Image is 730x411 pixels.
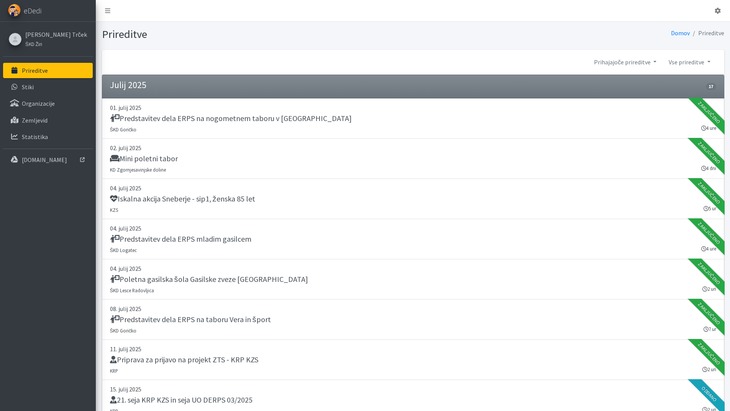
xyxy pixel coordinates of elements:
h5: Predstavitev dela ERPS na nogometnem taboru v [GEOGRAPHIC_DATA] [110,114,352,123]
p: 01. julij 2025 [110,103,716,112]
span: 17 [706,83,716,90]
a: [DOMAIN_NAME] [3,152,93,167]
a: 01. julij 2025 Predstavitev dela ERPS na nogometnem taboru v [GEOGRAPHIC_DATA] ŠKD Goričko 4 ure ... [102,98,724,139]
a: 04. julij 2025 Poletna gasilska šola Gasilske zveze [GEOGRAPHIC_DATA] ŠKD Lesce Radovljica 2 uri ... [102,259,724,300]
a: Zemljevid [3,113,93,128]
p: 04. julij 2025 [110,183,716,193]
p: Statistika [22,133,48,141]
h5: Predstavitev dela ERPS mladim gasilcem [110,234,251,244]
h5: Poletna gasilska šola Gasilske zveze [GEOGRAPHIC_DATA] [110,275,308,284]
p: [DOMAIN_NAME] [22,156,67,164]
a: Prihajajoče prireditve [588,54,663,70]
a: Prireditve [3,63,93,78]
h5: Predstavitev dela ERPS na taboru Vera in šport [110,315,271,324]
small: KD Zgornjesavinjske doline [110,167,166,173]
h1: Prireditve [102,28,410,41]
a: 08. julij 2025 Predstavitev dela ERPS na taboru Vera in šport ŠKD Goričko 7 ur Zaključeno [102,300,724,340]
a: 04. julij 2025 Predstavitev dela ERPS mladim gasilcem ŠKD Logatec 4 ure Zaključeno [102,219,724,259]
a: 11. julij 2025 Priprava za prijavo na projekt ZTS - KRP KZS KRP 2 uri Zaključeno [102,340,724,380]
li: Prireditve [690,28,724,39]
a: ŠKD Žiri [25,39,87,48]
small: ŠKD Logatec [110,247,137,253]
p: Stiki [22,83,34,91]
p: 02. julij 2025 [110,143,716,152]
p: 04. julij 2025 [110,224,716,233]
a: Statistika [3,129,93,144]
p: 04. julij 2025 [110,264,716,273]
h4: Julij 2025 [110,80,146,91]
small: ŠKD Lesce Radovljica [110,287,154,293]
a: [PERSON_NAME] Trček [25,30,87,39]
small: ŠKD Goričko [110,327,137,334]
h5: Mini poletni tabor [110,154,178,163]
p: Zemljevid [22,116,48,124]
h5: Priprava za prijavo na projekt ZTS - KRP KZS [110,355,258,364]
a: Organizacije [3,96,93,111]
a: Stiki [3,79,93,95]
small: KZS [110,207,118,213]
a: 04. julij 2025 Iskalna akcija Sneberje - sip1, ženska 85 let KZS 5 ur Zaključeno [102,179,724,219]
p: Prireditve [22,67,48,74]
span: eDedi [24,5,41,16]
a: 02. julij 2025 Mini poletni tabor KD Zgornjesavinjske doline 4 dni Zaključeno [102,139,724,179]
small: ŠKD Žiri [25,41,42,47]
h5: Iskalna akcija Sneberje - sip1, ženska 85 let [110,194,255,203]
p: 11. julij 2025 [110,344,716,354]
a: Domov [671,29,690,37]
img: eDedi [8,4,21,16]
p: 15. julij 2025 [110,385,716,394]
p: Organizacije [22,100,55,107]
h5: 21. seja KRP KZS in seja UO DERPS 03/2025 [110,395,253,404]
a: Vse prireditve [663,54,716,70]
small: ŠKD Goričko [110,126,137,133]
p: 08. julij 2025 [110,304,716,313]
small: KRP [110,368,118,374]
